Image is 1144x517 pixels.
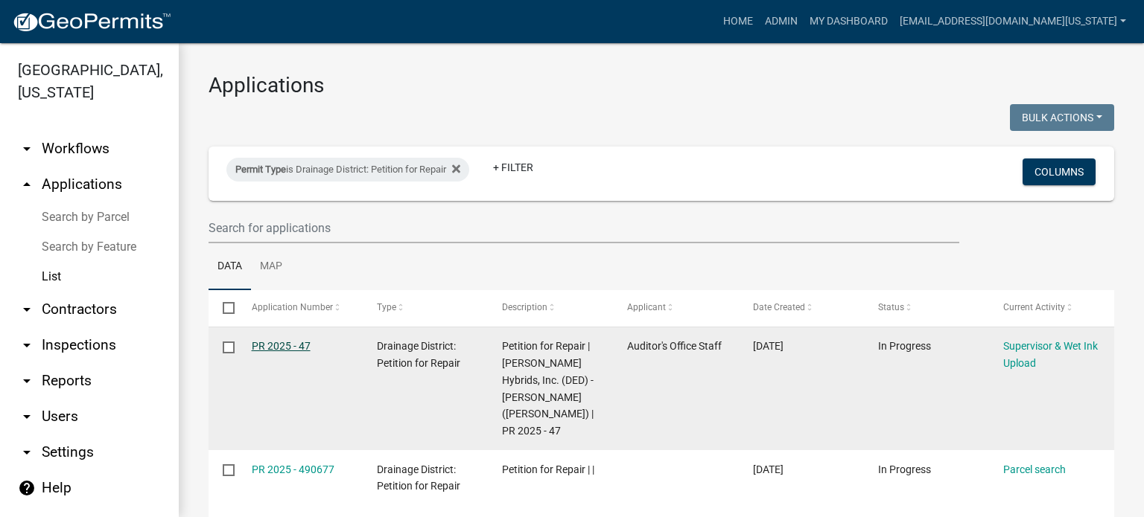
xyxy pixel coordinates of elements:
[717,7,759,36] a: Home
[627,302,666,312] span: Applicant
[878,302,904,312] span: Status
[18,301,36,318] i: arrow_drop_down
[18,479,36,497] i: help
[864,290,989,326] datatable-header-cell: Status
[488,290,613,326] datatable-header-cell: Description
[209,290,237,326] datatable-header-cell: Select
[18,336,36,354] i: arrow_drop_down
[377,302,396,312] span: Type
[18,408,36,426] i: arrow_drop_down
[18,140,36,158] i: arrow_drop_down
[738,290,863,326] datatable-header-cell: Date Created
[753,302,805,312] span: Date Created
[235,164,286,175] span: Permit Type
[209,243,251,291] a: Data
[252,463,334,475] a: PR 2025 - 490677
[252,302,333,312] span: Application Number
[209,213,959,243] input: Search for applications
[481,154,545,181] a: + Filter
[1003,463,1066,475] a: Parcel search
[878,340,931,352] span: In Progress
[502,340,594,437] span: Petition for Repair | Hagie's Hybrids, Inc. (DED) -Brandon Hagie (Tim Marker) | PR 2025 - 47
[363,290,488,326] datatable-header-cell: Type
[1003,302,1065,312] span: Current Activity
[1010,104,1114,131] button: Bulk Actions
[252,340,311,352] a: PR 2025 - 47
[209,73,1114,98] h3: Applications
[502,463,594,475] span: Petition for Repair | |
[894,7,1132,36] a: [EMAIL_ADDRESS][DOMAIN_NAME][US_STATE]
[759,7,804,36] a: Admin
[1023,158,1096,185] button: Columns
[18,372,36,390] i: arrow_drop_down
[753,340,784,352] span: 10/10/2025
[627,340,722,352] span: Auditor's Office Staff
[502,302,547,312] span: Description
[18,176,36,193] i: arrow_drop_up
[1003,340,1098,369] a: Supervisor & Wet Ink Upload
[878,463,931,475] span: In Progress
[613,290,738,326] datatable-header-cell: Applicant
[237,290,362,326] datatable-header-cell: Application Number
[377,340,460,369] span: Drainage District: Petition for Repair
[18,443,36,461] i: arrow_drop_down
[226,158,469,182] div: is Drainage District: Petition for Repair
[989,290,1114,326] datatable-header-cell: Current Activity
[753,463,784,475] span: 10/09/2025
[804,7,894,36] a: My Dashboard
[377,463,460,492] span: Drainage District: Petition for Repair
[251,243,291,291] a: Map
